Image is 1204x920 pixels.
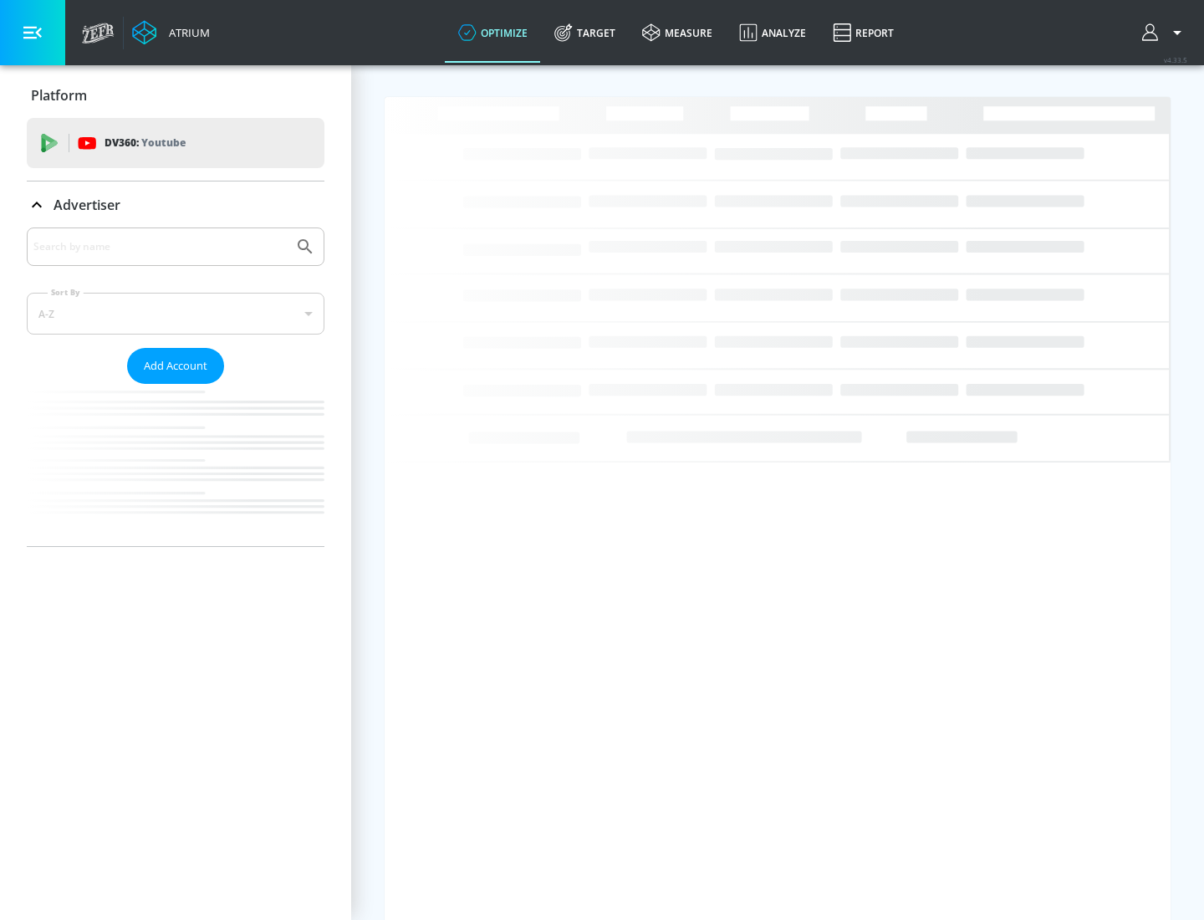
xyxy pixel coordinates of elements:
[819,3,907,63] a: Report
[541,3,629,63] a: Target
[445,3,541,63] a: optimize
[48,287,84,298] label: Sort By
[105,134,186,152] p: DV360:
[726,3,819,63] a: Analyze
[33,236,287,258] input: Search by name
[27,181,324,228] div: Advertiser
[629,3,726,63] a: measure
[132,20,210,45] a: Atrium
[27,384,324,546] nav: list of Advertiser
[1164,55,1187,64] span: v 4.33.5
[162,25,210,40] div: Atrium
[54,196,120,214] p: Advertiser
[31,86,87,105] p: Platform
[27,293,324,335] div: A-Z
[141,134,186,151] p: Youtube
[27,118,324,168] div: DV360: Youtube
[27,72,324,119] div: Platform
[27,227,324,546] div: Advertiser
[144,356,207,376] span: Add Account
[127,348,224,384] button: Add Account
